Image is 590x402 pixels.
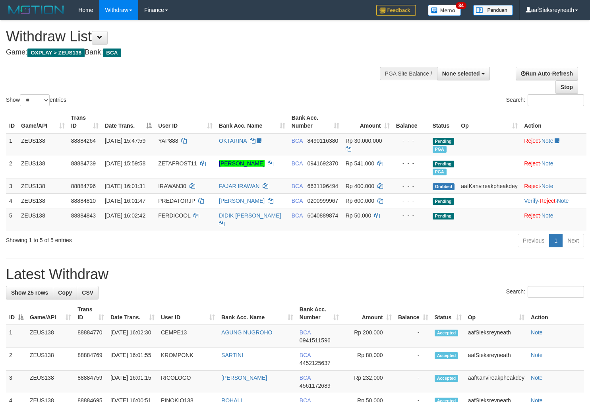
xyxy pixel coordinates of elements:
[300,360,331,366] span: Copy 4452125637 to clipboard
[82,289,93,296] span: CSV
[71,198,96,204] span: 88884810
[158,348,218,371] td: KROMPONK
[53,286,77,299] a: Copy
[296,302,342,325] th: Bank Acc. Number: activate to sort column ascending
[342,348,395,371] td: Rp 80,000
[6,29,385,45] h1: Withdraw List
[6,111,18,133] th: ID
[393,111,429,133] th: Balance
[27,49,85,57] span: OXPLAY > ZEUS138
[307,138,338,144] span: Copy 8490116380 to clipboard
[540,198,555,204] a: Reject
[346,138,382,144] span: Rp 30.000.000
[300,337,331,344] span: Copy 0941511596 to clipboard
[433,161,454,167] span: Pending
[6,302,27,325] th: ID: activate to sort column descending
[435,330,458,336] span: Accepted
[292,138,303,144] span: BCA
[433,198,454,205] span: Pending
[376,5,416,16] img: Feedback.jpg
[524,138,540,144] a: Reject
[71,212,96,219] span: 88884843
[11,289,48,296] span: Show 25 rows
[107,302,158,325] th: Date Trans.: activate to sort column ascending
[542,160,553,167] a: Note
[6,179,18,193] td: 3
[292,212,303,219] span: BCA
[473,5,513,16] img: panduan.png
[431,302,465,325] th: Status: activate to sort column ascending
[68,111,102,133] th: Trans ID: activate to sort column ascending
[292,160,303,167] span: BCA
[74,325,107,348] td: 88884770
[18,133,68,156] td: ZEUS138
[158,160,197,167] span: ZETAFROST11
[71,138,96,144] span: 88884264
[346,212,371,219] span: Rp 50.000
[380,67,437,80] div: PGA Site Balance /
[307,183,338,189] span: Copy 6631196494 to clipboard
[396,197,426,205] div: - - -
[395,348,431,371] td: -
[18,156,68,179] td: ZEUS138
[506,286,584,298] label: Search:
[6,233,240,244] div: Showing 1 to 5 of 5 entries
[433,146,447,153] span: Marked by aafmaleo
[105,138,145,144] span: [DATE] 15:47:59
[292,198,303,204] span: BCA
[27,325,74,348] td: ZEUS138
[307,212,338,219] span: Copy 6040889874 to clipboard
[465,302,528,325] th: Op: activate to sort column ascending
[221,329,272,336] a: AGUNG NUGROHO
[542,212,553,219] a: Note
[103,49,121,57] span: BCA
[158,212,190,219] span: FERDICOOL
[346,183,374,189] span: Rp 400.000
[395,325,431,348] td: -
[18,193,68,208] td: ZEUS138
[524,160,540,167] a: Reject
[18,179,68,193] td: ZEUS138
[158,325,218,348] td: CEMPE13
[531,375,543,381] a: Note
[107,371,158,393] td: [DATE] 16:01:15
[6,371,27,393] td: 3
[105,212,145,219] span: [DATE] 16:02:42
[433,138,454,145] span: Pending
[155,111,216,133] th: User ID: activate to sort column ascending
[105,183,145,189] span: [DATE] 16:01:31
[528,94,584,106] input: Search:
[27,302,74,325] th: Game/API: activate to sort column ascending
[20,94,50,106] select: Showentries
[27,371,74,393] td: ZEUS138
[18,208,68,231] td: ZEUS138
[435,375,458,382] span: Accepted
[300,383,331,389] span: Copy 4561172689 to clipboard
[6,193,18,208] td: 4
[429,111,458,133] th: Status
[395,371,431,393] td: -
[300,329,311,336] span: BCA
[158,183,186,189] span: IRAWAN30
[396,212,426,219] div: - - -
[516,67,578,80] a: Run Auto-Refresh
[71,160,96,167] span: 88884739
[6,266,584,282] h1: Latest Withdraw
[396,159,426,167] div: - - -
[219,198,265,204] a: [PERSON_NAME]
[71,183,96,189] span: 88884796
[465,348,528,371] td: aafSieksreyneath
[433,213,454,219] span: Pending
[456,2,466,9] span: 34
[158,302,218,325] th: User ID: activate to sort column ascending
[74,371,107,393] td: 88884759
[549,234,563,247] a: 1
[531,329,543,336] a: Note
[437,67,490,80] button: None selected
[6,286,53,299] a: Show 25 rows
[542,138,553,144] a: Note
[221,375,267,381] a: [PERSON_NAME]
[521,111,586,133] th: Action
[74,302,107,325] th: Trans ID: activate to sort column ascending
[6,156,18,179] td: 2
